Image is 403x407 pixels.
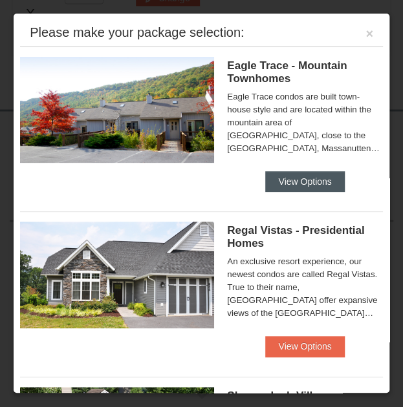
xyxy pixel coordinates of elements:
img: 19218983-1-9b289e55.jpg [20,57,214,163]
img: 19218991-1-902409a9.jpg [20,222,214,328]
button: × [365,27,373,40]
div: An exclusive resort experience, our newest condos are called Regal Vistas. True to their name, [G... [227,255,383,320]
button: View Options [265,336,344,357]
div: Please make your package selection: [30,26,244,39]
div: Eagle Trace condos are built town-house style and are located within the mountain area of [GEOGRA... [227,90,383,155]
span: Eagle Trace - Mountain Townhomes [227,59,347,85]
span: Shenandoah Villas [227,390,325,402]
span: Regal Vistas - Presidential Homes [227,224,364,249]
button: View Options [265,171,344,192]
